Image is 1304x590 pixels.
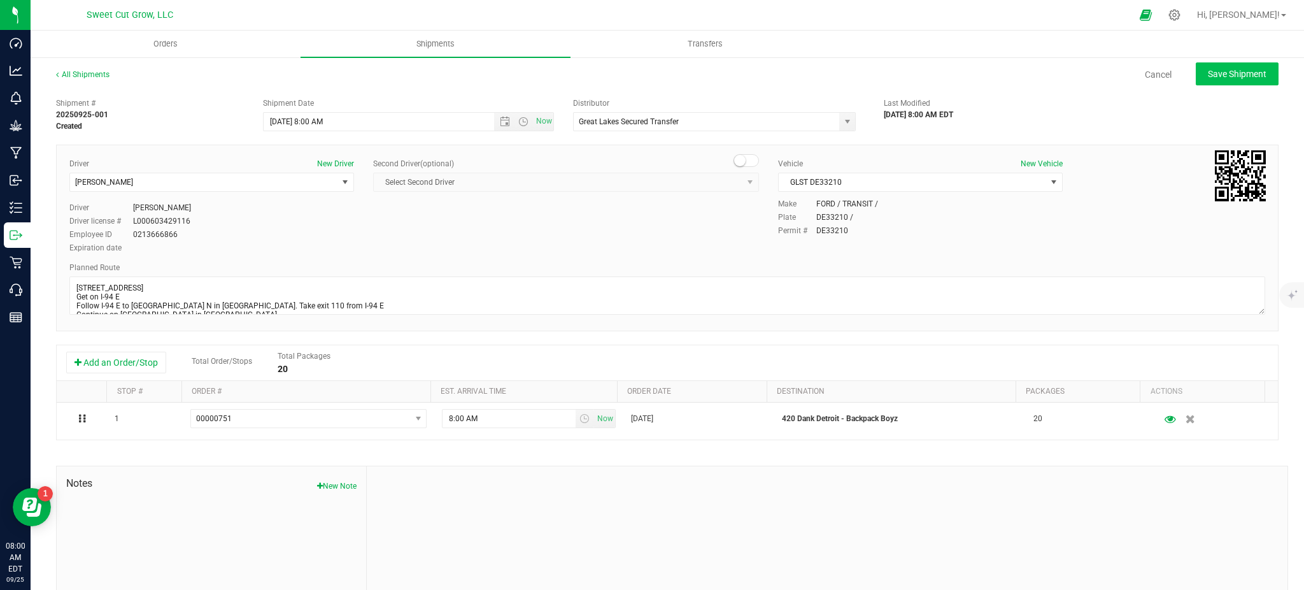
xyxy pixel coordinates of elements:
[782,413,1018,425] p: 420 Dank Detroit - Backpack Boyz
[1197,10,1280,20] span: Hi, [PERSON_NAME]!
[301,31,570,57] a: Shipments
[533,112,555,131] span: Set Current date
[56,70,110,79] a: All Shipments
[87,10,173,20] span: Sweet Cut Grow, LLC
[884,110,953,119] strong: [DATE] 8:00 AM EDT
[69,202,133,213] label: Driver
[69,263,120,272] span: Planned Route
[1033,413,1042,425] span: 20
[778,198,816,210] label: Make
[69,158,89,169] label: Driver
[136,38,195,50] span: Orders
[1145,68,1172,81] a: Cancel
[777,387,825,396] a: Destination
[816,198,878,210] div: FORD / TRANSIT /
[38,486,53,501] iframe: Resource center unread badge
[10,229,22,241] inline-svg: Outbound
[574,113,831,131] input: Select
[10,284,22,296] inline-svg: Call Center
[399,38,472,50] span: Shipments
[192,357,252,366] span: Total Order/Stops
[1215,150,1266,201] img: Scan me!
[441,387,506,396] a: Est. arrival time
[631,413,653,425] span: [DATE]
[670,38,740,50] span: Transfers
[1021,158,1063,169] button: New Vehicle
[1215,150,1266,201] qrcode: 20250925-001
[1166,9,1182,21] div: Manage settings
[6,540,25,575] p: 08:00 AM EDT
[594,410,615,428] span: select
[513,117,534,127] span: Open the time view
[816,225,848,236] div: DE33210
[66,352,166,373] button: Add an Order/Stop
[778,158,803,169] label: Vehicle
[839,113,855,131] span: select
[779,173,1046,191] span: GLST DE33210
[1140,381,1265,403] th: Actions
[10,201,22,214] inline-svg: Inventory
[10,256,22,269] inline-svg: Retail
[133,215,190,227] div: L000603429116
[373,158,454,169] label: Second Driver
[778,225,816,236] label: Permit #
[778,212,816,223] label: Plate
[1208,69,1266,79] span: Save Shipment
[420,159,454,168] span: (optional)
[1131,3,1160,27] span: Open Ecommerce Menu
[1026,387,1065,396] a: Packages
[410,410,426,428] span: select
[6,575,25,584] p: 09/25
[594,410,616,428] span: Set Current date
[117,387,143,396] a: Stop #
[56,122,82,131] strong: Created
[75,178,133,187] span: [PERSON_NAME]
[494,117,516,127] span: Open the date view
[13,488,51,526] iframe: Resource center
[317,158,354,169] button: New Driver
[115,413,119,425] span: 1
[133,229,178,240] div: 0213666866
[69,229,133,240] label: Employee ID
[31,31,301,57] a: Orders
[69,215,133,227] label: Driver license #
[570,31,840,57] a: Transfers
[627,387,671,396] a: Order date
[816,212,853,223] div: DE33210 /
[317,480,357,492] button: New Note
[69,242,133,254] label: Expiration date
[56,110,108,119] strong: 20250925-001
[10,92,22,104] inline-svg: Monitoring
[884,97,930,109] label: Last Modified
[573,97,609,109] label: Distributor
[1196,62,1279,85] button: Save Shipment
[278,352,330,361] span: Total Packages
[66,476,357,491] span: Notes
[10,64,22,77] inline-svg: Analytics
[576,410,594,428] span: select
[10,119,22,132] inline-svg: Grow
[192,387,222,396] a: Order #
[10,311,22,324] inline-svg: Reports
[10,174,22,187] inline-svg: Inbound
[133,202,191,213] div: [PERSON_NAME]
[10,37,22,50] inline-svg: Dashboard
[1046,173,1062,191] span: select
[56,97,244,109] span: Shipment #
[263,97,314,109] label: Shipment Date
[10,147,22,159] inline-svg: Manufacturing
[278,364,288,374] strong: 20
[196,414,232,423] span: 00000751
[337,173,353,191] span: select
